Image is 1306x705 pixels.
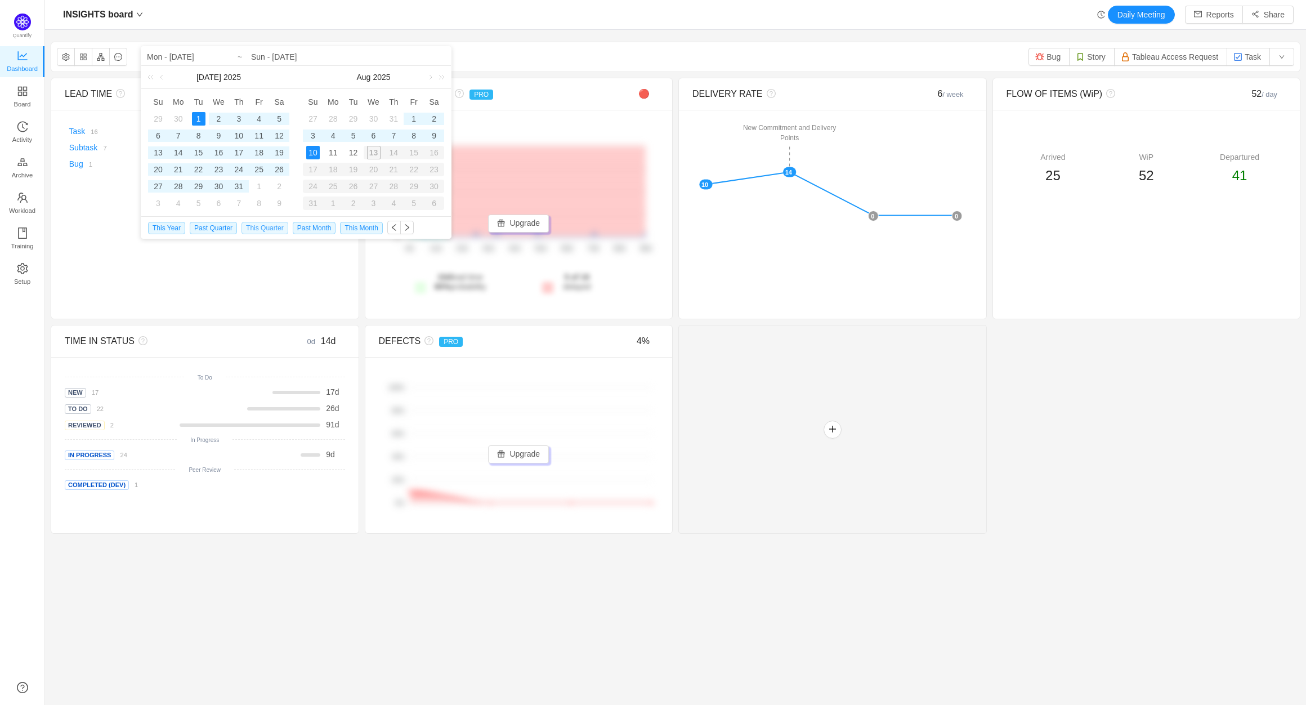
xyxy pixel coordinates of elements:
a: 24 [114,450,127,459]
th: Thu [383,93,404,110]
th: Fri [404,93,424,110]
td: August 1, 2025 [404,110,424,127]
div: 31 [232,180,245,193]
th: Wed [209,93,229,110]
div: 10 [232,129,245,142]
div: 9 [212,129,225,142]
td: August 16, 2025 [424,144,444,161]
span: Activity [12,128,32,151]
div: 6 [424,197,444,210]
button: icon: appstore [74,48,92,66]
td: July 3, 2025 [229,110,249,127]
i: icon: down [136,11,143,18]
td: July 21, 2025 [168,161,189,178]
div: 6 [366,129,380,142]
button: icon: giftUpgrade [488,445,549,463]
span: Past Quarter [190,222,237,234]
div: 15 [404,146,424,159]
td: August 31, 2025 [303,195,323,212]
div: 23 [424,163,444,176]
a: 2025 [372,66,391,88]
a: Task [69,127,86,136]
button: icon: apartment [92,48,110,66]
span: This Quarter [241,222,288,234]
span: LEAD TIME [65,89,112,99]
div: 27 [151,180,165,193]
a: 22 [91,404,104,413]
span: Sa [424,97,444,107]
div: 21 [383,163,404,176]
td: August 8, 2025 [404,127,424,144]
span: 🔴 [638,89,650,99]
td: August 14, 2025 [383,144,404,161]
div: 6 [151,129,165,142]
div: 8 [192,129,205,142]
button: icon: share-altShare [1242,6,1294,24]
div: 30 [366,112,380,126]
div: 18 [252,146,266,159]
button: icon: setting [57,48,75,66]
img: 10303 [1035,52,1044,61]
th: Tue [189,93,209,110]
td: July 24, 2025 [229,161,249,178]
small: 7 [103,145,106,151]
div: 14 [383,146,404,159]
span: Quantify [13,33,32,38]
div: 26 [272,163,286,176]
td: August 2, 2025 [269,178,289,195]
i: icon: gold [17,157,28,168]
small: 2 [110,422,114,429]
span: PRO [469,90,493,100]
td: August 25, 2025 [323,178,343,195]
td: July 30, 2025 [364,110,384,127]
span: We [209,97,229,107]
button: Daily Meeting [1108,6,1175,24]
span: Workload [9,199,35,222]
div: 17 [303,163,323,176]
td: July 9, 2025 [209,127,229,144]
div: 8 [407,129,421,142]
div: 31 [387,112,400,126]
div: 14 [172,146,185,159]
td: July 8, 2025 [189,127,209,144]
img: 10318 [1233,52,1242,61]
button: icon: right [400,221,414,234]
td: August 6, 2025 [209,195,229,212]
td: August 19, 2025 [343,161,364,178]
td: July 6, 2025 [148,127,168,144]
button: Bug [1028,48,1070,66]
td: September 2, 2025 [343,195,364,212]
td: July 27, 2025 [148,178,168,195]
td: July 29, 2025 [189,178,209,195]
td: July 12, 2025 [269,127,289,144]
div: 2 [427,112,441,126]
td: August 12, 2025 [343,144,364,161]
div: 30 [172,112,185,126]
td: August 29, 2025 [404,178,424,195]
td: September 6, 2025 [424,195,444,212]
i: icon: question-circle [1102,89,1115,98]
div: 9 [427,129,441,142]
span: Dashboard [7,57,38,80]
th: Sun [148,93,168,110]
td: July 31, 2025 [383,110,404,127]
div: PREDICTABILITY [379,87,589,101]
img: 10315 [1076,52,1085,61]
span: Setup [14,270,30,293]
td: August 7, 2025 [383,127,404,144]
td: August 9, 2025 [269,195,289,212]
small: 22 [97,405,104,412]
div: Arrived [1007,151,1100,163]
div: 28 [383,180,404,193]
td: August 13, 2025 [364,144,384,161]
div: 24 [232,163,245,176]
td: July 30, 2025 [209,178,229,195]
td: July 10, 2025 [229,127,249,144]
div: 16 [424,146,444,159]
div: 3 [151,197,165,210]
button: icon: message [109,48,127,66]
button: icon: down [1269,48,1294,66]
button: icon: plus [824,421,842,439]
td: August 4, 2025 [168,195,189,212]
div: 1 [407,112,421,126]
